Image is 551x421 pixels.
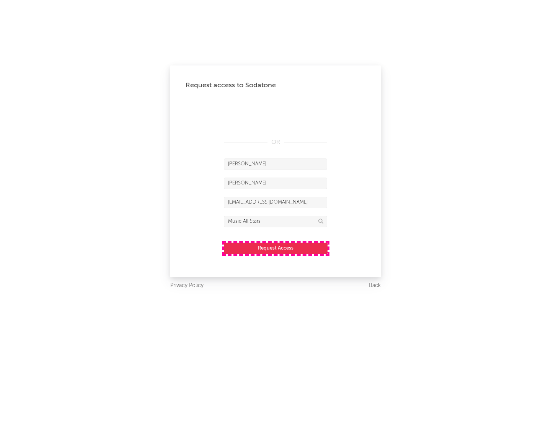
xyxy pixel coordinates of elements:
input: Last Name [224,178,327,189]
a: Back [369,281,381,290]
input: First Name [224,158,327,170]
a: Privacy Policy [170,281,204,290]
div: Request access to Sodatone [186,81,365,90]
input: Email [224,197,327,208]
button: Request Access [224,243,328,254]
div: OR [224,138,327,147]
input: Division [224,216,327,227]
